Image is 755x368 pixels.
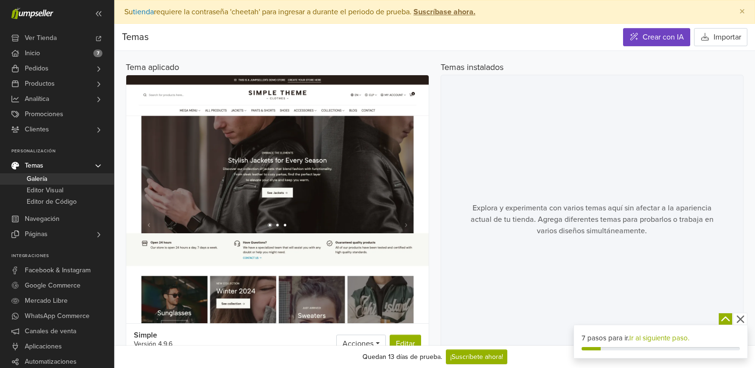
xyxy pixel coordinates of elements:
[25,30,57,46] span: Ver Tienda
[25,308,90,324] span: WhatsApp Commerce
[134,331,203,339] span: Simple
[122,31,149,43] span: Temas
[582,333,740,344] div: 7 pasos para ir.
[25,324,76,339] span: Canales de venta
[133,7,154,17] a: tienda
[25,263,91,278] span: Facebook & Instagram
[134,341,172,348] a: Versión 4.9.6
[629,334,689,342] a: Ir al siguiente paso.
[11,149,114,154] p: Personalización
[446,349,507,364] a: ¡Suscríbete ahora!
[25,76,55,91] span: Productos
[93,50,102,57] span: 7
[694,28,747,46] button: Importar
[336,335,385,353] a: Acciones
[25,227,48,242] span: Páginas
[25,91,49,107] span: Analítica
[25,107,63,122] span: Promociones
[441,75,744,364] div: Explora y experimenta con varios temas aquí sin afectar a la apariencia actual de tu tienda. Agre...
[25,61,49,76] span: Pedidos
[11,253,114,259] p: Integraciones
[739,5,745,19] span: ×
[126,62,429,73] h5: Tema aplicado
[623,28,690,46] a: Crear con IA
[342,339,373,348] span: Acciones
[730,0,755,23] button: Close
[27,173,47,185] span: Galería
[441,62,503,73] h5: Temas instalados
[413,7,475,17] strong: Suscríbase ahora.
[25,339,62,354] span: Aplicaciones
[27,196,77,208] span: Editor de Código
[25,46,40,61] span: Inicio
[25,158,43,173] span: Temas
[362,352,442,362] div: Quedan 13 días de prueba.
[27,185,63,196] span: Editor Visual
[390,335,421,353] a: Editar
[412,7,475,17] a: Suscríbase ahora.
[25,122,49,137] span: Clientes
[25,278,81,293] span: Google Commerce
[25,293,68,308] span: Mercado Libre
[25,211,60,227] span: Navegación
